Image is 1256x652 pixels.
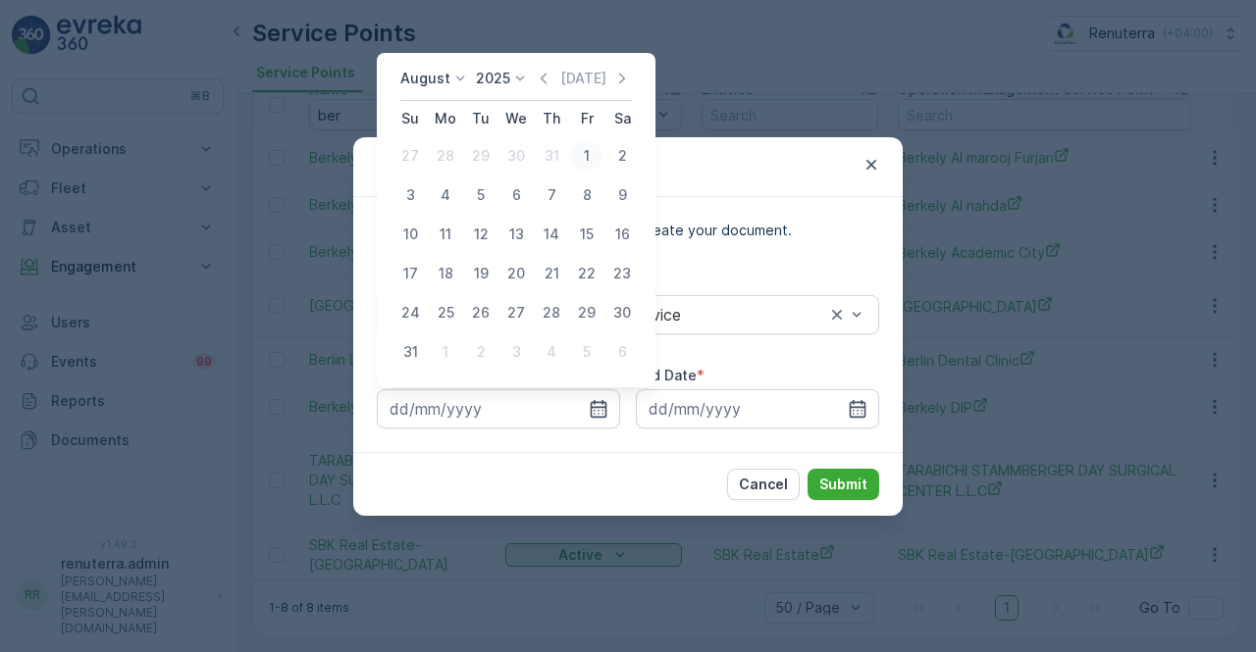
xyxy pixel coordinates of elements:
[727,469,800,500] button: Cancel
[394,258,426,289] div: 17
[394,297,426,328] div: 24
[536,140,567,172] div: 31
[465,140,497,172] div: 29
[394,179,426,211] div: 3
[571,219,602,250] div: 15
[536,179,567,211] div: 7
[500,258,532,289] div: 20
[606,140,638,172] div: 2
[606,219,638,250] div: 16
[500,179,532,211] div: 6
[571,336,602,368] div: 5
[536,219,567,250] div: 14
[430,179,461,211] div: 4
[571,179,602,211] div: 8
[500,297,532,328] div: 27
[377,389,620,428] input: dd/mm/yyyy
[606,297,638,328] div: 30
[571,140,602,172] div: 1
[394,140,426,172] div: 27
[604,101,640,136] th: Saturday
[465,258,497,289] div: 19
[606,179,638,211] div: 9
[428,101,463,136] th: Monday
[430,297,461,328] div: 25
[636,367,697,383] label: End Date
[536,297,567,328] div: 28
[819,475,867,494] p: Submit
[465,219,497,250] div: 12
[571,258,602,289] div: 22
[465,336,497,368] div: 2
[476,69,510,88] p: 2025
[465,297,497,328] div: 26
[500,336,532,368] div: 3
[560,69,606,88] p: [DATE]
[463,101,498,136] th: Tuesday
[430,219,461,250] div: 11
[394,219,426,250] div: 10
[430,258,461,289] div: 18
[808,469,879,500] button: Submit
[569,101,604,136] th: Friday
[430,336,461,368] div: 1
[430,140,461,172] div: 28
[400,69,450,88] p: August
[465,179,497,211] div: 5
[392,101,428,136] th: Sunday
[536,258,567,289] div: 21
[500,140,532,172] div: 30
[500,219,532,250] div: 13
[498,101,534,136] th: Wednesday
[739,475,788,494] p: Cancel
[606,336,638,368] div: 6
[571,297,602,328] div: 29
[536,336,567,368] div: 4
[636,389,879,428] input: dd/mm/yyyy
[534,101,569,136] th: Thursday
[394,336,426,368] div: 31
[606,258,638,289] div: 23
